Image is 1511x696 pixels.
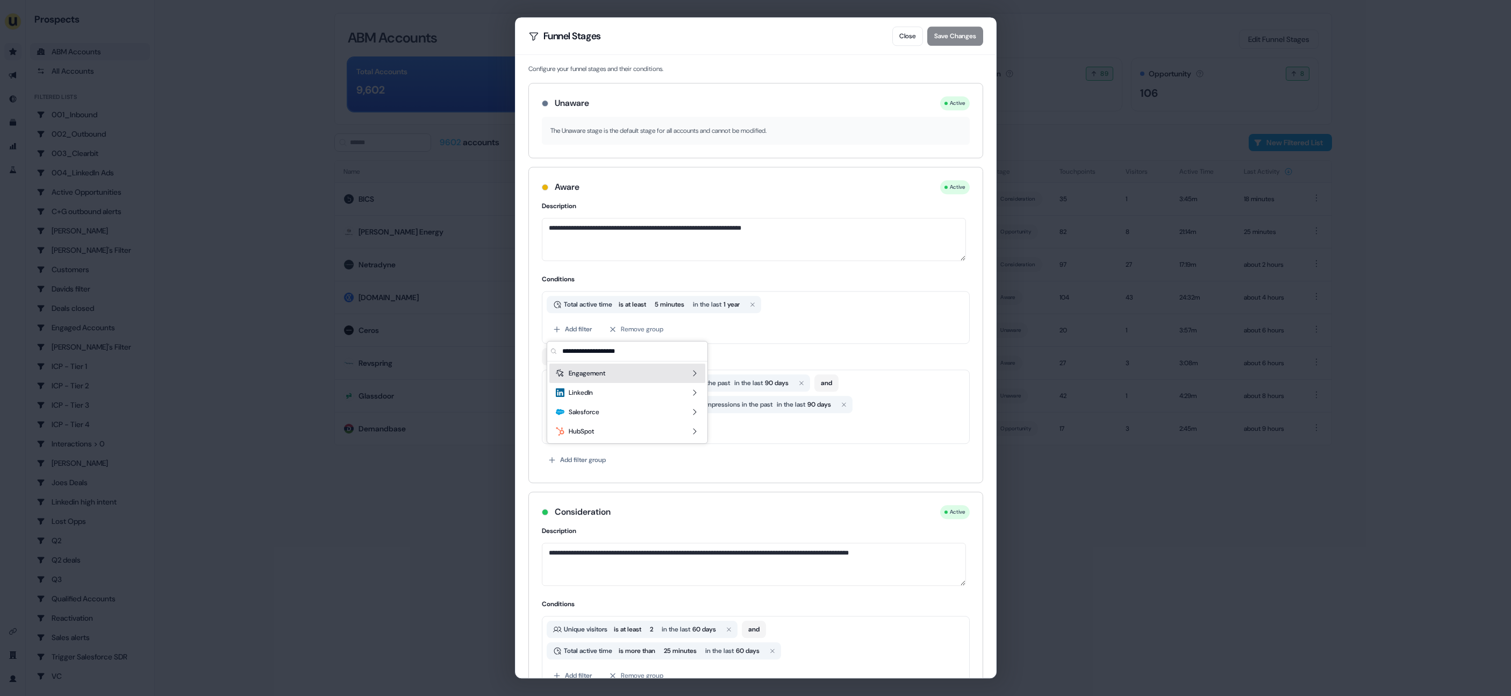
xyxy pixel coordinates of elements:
[950,98,965,108] span: Active
[542,201,970,211] h4: Description
[528,31,601,41] h2: Funnel Stages
[542,599,970,609] h4: Conditions
[562,645,614,656] span: Total active time
[528,63,983,74] p: Configure your funnel stages and their conditions.
[555,506,611,519] h3: Consideration
[664,645,697,656] span: 25 minutes
[542,274,970,285] h4: Conditions
[650,624,653,635] span: 2
[705,645,736,656] span: in the last
[547,319,598,339] button: Add filter
[814,374,839,392] button: and
[950,507,965,517] span: Active
[555,181,579,194] h3: Aware
[569,387,593,398] span: LinkedIn
[603,319,670,339] button: Remove group
[777,399,805,410] span: in the last
[655,299,684,310] span: 5 minutes
[662,624,692,635] span: in the last
[542,450,612,470] button: Add filter group
[547,666,598,685] button: Add filter
[734,378,763,388] span: in the last
[550,125,961,136] p: The Unaware stage is the default stage for all accounts and cannot be modified.
[555,97,589,110] h3: Unaware
[693,299,724,310] span: in the last
[569,368,605,379] span: Engagement
[603,666,670,685] button: Remove group
[892,26,923,46] button: Close
[950,182,965,192] span: Active
[562,299,614,310] span: Total active time
[542,525,970,536] h4: Description
[742,621,766,638] button: and
[542,348,561,365] button: or
[569,426,594,437] span: HubSpot
[569,407,599,417] span: Salesforce
[704,399,772,410] span: impressions in the past
[562,624,610,635] span: Unique visitors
